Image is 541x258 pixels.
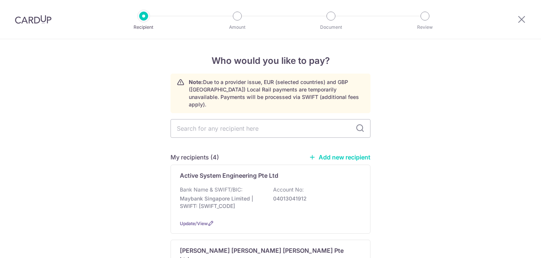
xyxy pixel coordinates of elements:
[189,78,364,108] p: Due to a provider issue, EUR (selected countries) and GBP ([GEOGRAPHIC_DATA]) Local Rail payments...
[210,24,265,31] p: Amount
[397,24,453,31] p: Review
[309,153,370,161] a: Add new recipient
[116,24,171,31] p: Recipient
[15,15,51,24] img: CardUp
[171,119,370,138] input: Search for any recipient here
[180,195,263,210] p: Maybank Singapore Limited | SWIFT: [SWIFT_CODE]
[189,79,203,85] strong: Note:
[303,24,359,31] p: Document
[180,171,278,180] p: Active System Engineering Pte Ltd
[180,221,208,226] a: Update/View
[180,186,243,193] p: Bank Name & SWIFT/BIC:
[171,54,370,68] h4: Who would you like to pay?
[493,236,534,254] iframe: Opens a widget where you can find more information
[273,195,357,202] p: 04013041912
[171,153,219,162] h5: My recipients (4)
[273,186,304,193] p: Account No:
